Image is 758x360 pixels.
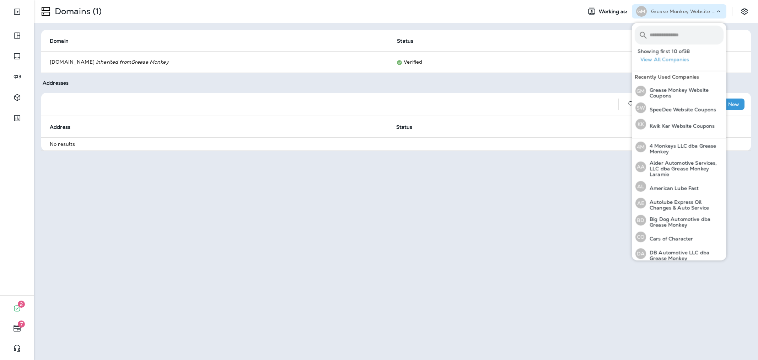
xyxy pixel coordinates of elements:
[635,119,646,129] div: KK
[632,229,726,245] button: COCars of Character
[632,83,726,100] button: GMGrease Monkey Website Coupons
[624,97,639,111] button: Search Addresses
[646,250,724,261] p: DB Automotive LLC dba Grease Monkey
[646,216,724,228] p: Big Dog Automotive dba Grease Monkey
[7,301,27,316] button: 2
[646,236,693,242] p: Cars of Character
[43,80,69,86] span: Addresses
[632,245,726,262] button: DADB Automotive LLC dba Grease Monkey
[636,6,647,17] div: GM
[646,87,724,99] p: Grease Monkey Website Coupons
[632,195,726,212] button: AEAutolube Express Oil Changes & Auto Service
[632,100,726,116] button: SWSpeeDee Website Coupons
[50,124,70,130] span: Address
[728,101,739,107] p: New
[632,178,726,195] button: ALAmerican Lube Fast
[638,54,726,65] button: View All Companies
[646,123,715,129] p: Kwik Kar Website Coupons
[632,212,726,229] button: BDBig Dog Automotive dba Grease Monkey
[50,38,69,44] span: Domain
[635,198,646,208] div: AE
[635,232,646,242] div: CO
[18,301,25,308] span: 2
[632,116,726,132] button: KKKwik Kar Website Coupons
[50,124,80,130] span: Address
[396,124,413,130] span: Status
[7,5,27,19] button: Expand Sidebar
[388,51,734,73] td: Verified
[635,102,646,113] div: SW
[396,124,422,130] span: Status
[50,38,78,44] span: Domain
[96,59,169,65] em: inherited from Grease Monkey
[41,51,388,73] td: [DOMAIN_NAME]
[646,107,716,112] p: SpeeDee Website Coupons
[632,138,726,155] button: 4M4 Monkeys LLC dba Grease Monkey
[632,155,726,178] button: AAAlder Automotive Services, LLC dba Grease Monkey Laramie
[635,248,646,259] div: DA
[397,38,413,44] span: Status
[635,162,646,172] div: AA
[635,142,646,152] div: 4M
[646,185,699,191] p: American Lube Fast
[635,181,646,192] div: AL
[651,9,715,14] p: Grease Monkey Website Coupons
[599,9,629,15] span: Working as:
[646,143,724,154] p: 4 Monkeys LLC dba Grease Monkey
[18,321,25,328] span: 7
[41,137,751,150] td: No results
[635,86,646,96] div: GM
[52,6,102,17] p: Domains (1)
[397,38,423,44] span: Status
[646,199,724,211] p: Autolube Express Oil Changes & Auto Service
[7,321,27,335] button: 7
[638,48,726,54] p: Showing first 10 of 38
[646,160,724,177] p: Alder Automotive Services, LLC dba Grease Monkey Laramie
[632,71,726,83] div: Recently Used Companies
[738,5,751,18] button: Settings
[635,215,646,226] div: BD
